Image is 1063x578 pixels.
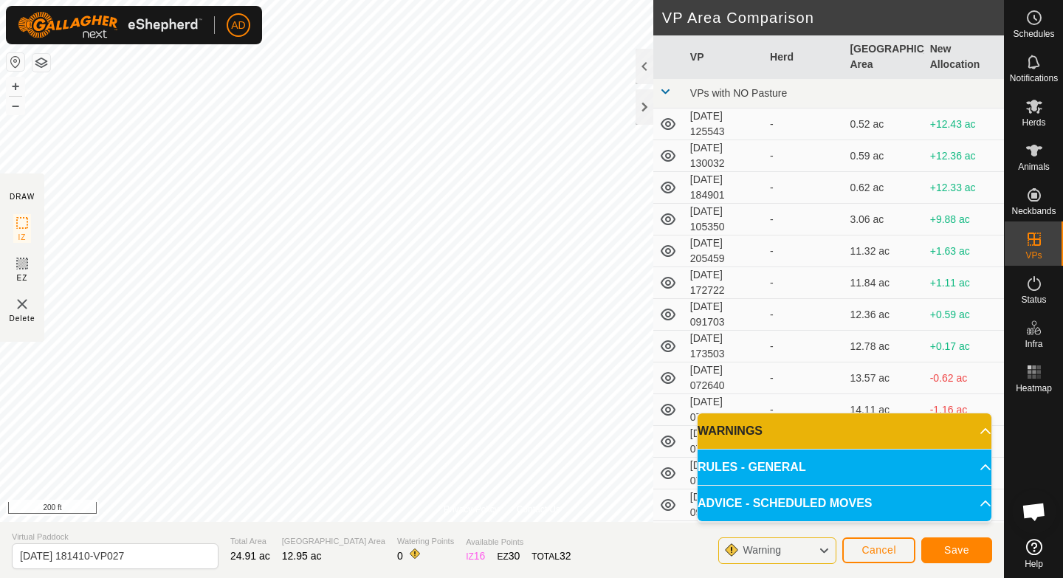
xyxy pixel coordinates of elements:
span: VPs with NO Pasture [690,87,788,99]
span: Status [1021,295,1046,304]
td: [DATE] 172722 [684,267,764,299]
span: 30 [509,550,520,562]
span: 16 [474,550,486,562]
span: ADVICE - SCHEDULED MOVES [698,495,872,512]
td: 3.06 ac [844,204,923,235]
td: +1.63 ac [924,235,1004,267]
td: 14.11 ac [844,394,923,426]
th: New Allocation [924,35,1004,79]
div: Open chat [1012,489,1056,534]
button: Cancel [842,537,915,563]
td: 12.36 ac [844,299,923,331]
span: 32 [560,550,571,562]
span: VPs [1025,251,1042,260]
span: Save [944,544,969,556]
td: +12.33 ac [924,172,1004,204]
td: 13.57 ac [844,362,923,394]
span: Cancel [861,544,896,556]
td: 11.32 ac [844,235,923,267]
a: Privacy Policy [444,503,499,516]
td: -0.62 ac [924,362,1004,394]
span: [GEOGRAPHIC_DATA] Area [282,535,385,548]
td: +9.88 ac [924,204,1004,235]
p-accordion-header: ADVICE - SCHEDULED MOVES [698,486,991,521]
div: - [770,339,838,354]
span: EZ [17,272,28,283]
td: [DATE] 091427 [684,489,764,521]
td: -1.16 ac [924,394,1004,426]
a: Contact Us [517,503,560,516]
div: - [770,117,838,132]
div: - [770,148,838,164]
td: [DATE] 125543 [684,109,764,140]
span: Warning [743,544,781,556]
div: - [770,275,838,291]
td: 11.84 ac [844,267,923,299]
th: VP [684,35,764,79]
span: Delete [10,313,35,324]
h2: VP Area Comparison [662,9,1004,27]
td: [DATE] 105350 [684,204,764,235]
td: [DATE] 130032 [684,140,764,172]
span: Heatmap [1016,384,1052,393]
span: Animals [1018,162,1050,171]
div: DRAW [10,191,35,202]
span: AD [231,18,245,33]
td: [DATE] 091703 [684,299,764,331]
span: Watering Points [397,535,454,548]
td: +0.59 ac [924,299,1004,331]
th: Herd [764,35,844,79]
span: Help [1025,560,1043,568]
td: [DATE] 205459 [684,235,764,267]
td: +0.17 ac [924,331,1004,362]
div: TOTAL [531,548,571,564]
div: - [770,244,838,259]
td: 0.59 ac [844,140,923,172]
td: [DATE] 173503 [684,331,764,362]
button: Save [921,537,992,563]
span: IZ [18,232,27,243]
td: [DATE] 071350 [684,521,764,553]
p-accordion-header: RULES - GENERAL [698,450,991,485]
td: [DATE] 073249 [684,458,764,489]
div: IZ [466,548,485,564]
span: Available Points [466,536,571,548]
span: Infra [1025,340,1042,348]
span: Notifications [1010,74,1058,83]
span: WARNINGS [698,422,763,440]
span: Neckbands [1011,207,1056,216]
td: [DATE] 072714 [684,394,764,426]
td: [DATE] 184901 [684,172,764,204]
div: - [770,371,838,386]
a: Help [1005,533,1063,574]
div: - [770,180,838,196]
td: 0.62 ac [844,172,923,204]
td: +12.36 ac [924,140,1004,172]
span: 0 [397,550,403,562]
span: Virtual Paddock [12,531,219,543]
button: Map Layers [32,54,50,72]
div: - [770,402,838,418]
button: Reset Map [7,53,24,71]
span: Schedules [1013,30,1054,38]
img: Gallagher Logo [18,12,202,38]
span: Herds [1022,118,1045,127]
th: [GEOGRAPHIC_DATA] Area [844,35,923,79]
td: +12.43 ac [924,109,1004,140]
p-accordion-header: WARNINGS [698,413,991,449]
span: Total Area [230,535,270,548]
td: +1.11 ac [924,267,1004,299]
button: – [7,97,24,114]
span: 24.91 ac [230,550,270,562]
img: VP [13,295,31,313]
span: 12.95 ac [282,550,322,562]
div: - [770,212,838,227]
button: + [7,78,24,95]
td: [DATE] 072640 [684,362,764,394]
span: RULES - GENERAL [698,458,806,476]
td: 0.52 ac [844,109,923,140]
td: [DATE] 073117 [684,426,764,458]
div: - [770,307,838,323]
div: EZ [497,548,520,564]
td: 12.78 ac [844,331,923,362]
